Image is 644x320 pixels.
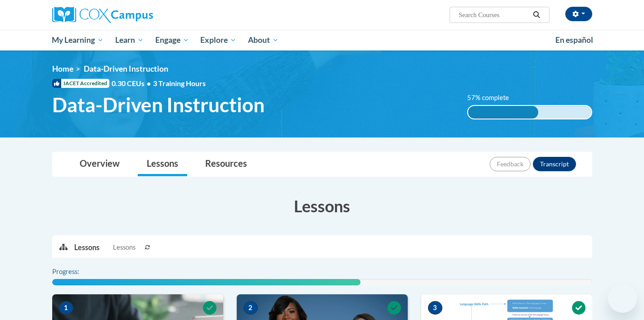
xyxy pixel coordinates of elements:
[242,30,284,50] a: About
[52,267,104,277] label: Progress:
[115,35,144,46] span: Learn
[52,35,104,46] span: My Learning
[71,152,129,176] a: Overview
[555,35,593,45] span: En español
[428,301,442,315] span: 3
[46,30,110,50] a: My Learning
[490,157,531,171] button: Feedback
[84,64,168,73] span: Data-Driven Instruction
[194,30,242,50] a: Explore
[196,152,256,176] a: Resources
[533,157,576,171] button: Transcript
[52,7,223,23] a: Cox Campus
[52,64,73,73] a: Home
[565,7,592,21] button: Account Settings
[243,301,258,315] span: 2
[467,93,519,103] label: 57% complete
[138,152,187,176] a: Lessons
[468,106,538,119] div: 57% complete
[39,30,606,50] div: Main menu
[608,284,637,313] iframe: Button to launch messaging window
[52,7,153,23] img: Cox Campus
[530,9,543,20] button: Search
[59,301,73,315] span: 1
[155,35,189,46] span: Engage
[149,30,195,50] a: Engage
[52,79,109,88] span: IACET Accredited
[52,195,592,217] h3: Lessons
[458,9,530,20] input: Search Courses
[200,35,236,46] span: Explore
[109,30,149,50] a: Learn
[112,78,153,88] span: 0.30 CEUs
[52,93,265,117] span: Data-Driven Instruction
[153,79,206,87] span: 3 Training Hours
[248,35,279,46] span: About
[549,31,599,50] a: En español
[147,79,151,87] span: •
[113,242,135,252] span: Lessons
[74,242,99,252] p: Lessons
